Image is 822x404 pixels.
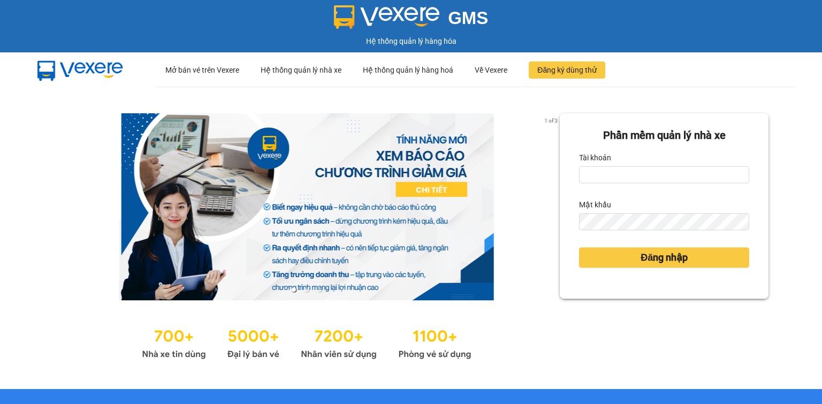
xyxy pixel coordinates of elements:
li: slide item 2 [305,288,309,292]
li: slide item 1 [292,288,296,292]
input: Mật khẩu [579,213,749,230]
label: Tài khoản [579,149,611,166]
a: GMS [334,16,489,25]
li: slide item 3 [317,288,322,292]
label: Mật khẩu [579,196,611,213]
div: Hệ thống quản lý hàng hóa [3,35,819,47]
button: Đăng ký dùng thử [529,61,605,79]
button: previous slide / item [54,113,68,300]
span: GMS [448,8,488,28]
div: Hệ thống quản lý nhà xe [261,53,341,87]
input: Tài khoản [579,166,749,183]
button: Đăng nhập [579,247,749,268]
img: logo 2 [334,5,440,29]
img: Statistics.png [142,322,471,362]
div: Hệ thống quản lý hàng hoá [363,53,453,87]
button: next slide / item [545,113,560,300]
p: 1 of 3 [541,113,560,127]
div: Về Vexere [475,53,507,87]
div: Mở bán vé trên Vexere [165,53,239,87]
span: Đăng ký dùng thử [537,64,597,76]
span: Đăng nhập [641,250,688,265]
div: Phần mềm quản lý nhà xe [579,127,749,144]
img: mbUUG5Q.png [27,52,134,88]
